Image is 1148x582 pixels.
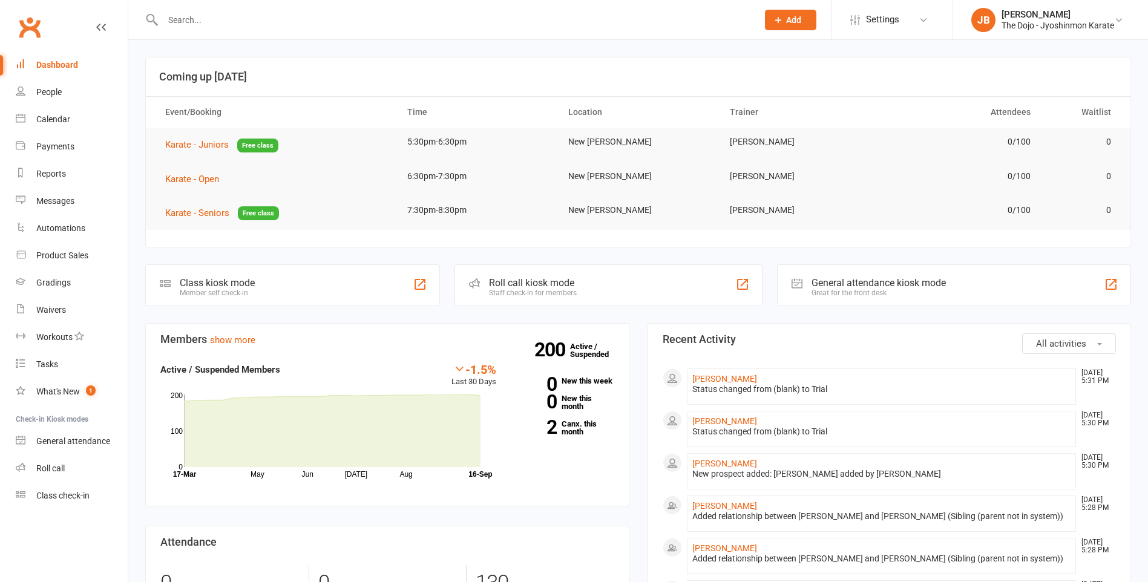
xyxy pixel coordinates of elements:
th: Trainer [719,97,880,128]
a: Class kiosk mode [16,482,128,509]
strong: Active / Suspended Members [160,364,280,375]
td: New [PERSON_NAME] [557,162,718,191]
div: New prospect added: [PERSON_NAME] added by [PERSON_NAME] [692,469,1071,479]
th: Location [557,97,718,128]
time: [DATE] 5:30 PM [1075,454,1115,469]
span: Free class [237,139,278,152]
strong: 0 [514,375,557,393]
td: [PERSON_NAME] [719,128,880,156]
div: Workouts [36,332,73,342]
td: New [PERSON_NAME] [557,128,718,156]
h3: Members [160,333,614,345]
span: Karate - Seniors [165,208,229,218]
td: 6:30pm-7:30pm [396,162,557,191]
div: [PERSON_NAME] [1002,9,1114,20]
time: [DATE] 5:28 PM [1075,538,1115,554]
div: Tasks [36,359,58,369]
span: Free class [238,206,279,220]
a: Workouts [16,324,128,351]
th: Waitlist [1041,97,1122,128]
td: New [PERSON_NAME] [557,196,718,224]
a: 0New this week [514,377,614,385]
div: Member self check-in [180,289,255,297]
td: [PERSON_NAME] [719,196,880,224]
a: Dashboard [16,51,128,79]
div: Class check-in [36,491,90,500]
div: Messages [36,196,74,206]
div: General attendance kiosk mode [812,277,946,289]
a: General attendance kiosk mode [16,428,128,455]
div: Waivers [36,305,66,315]
div: Product Sales [36,250,88,260]
button: All activities [1022,333,1116,354]
div: Class kiosk mode [180,277,255,289]
td: 0 [1041,128,1122,156]
time: [DATE] 5:28 PM [1075,496,1115,512]
div: Dashboard [36,60,78,70]
time: [DATE] 5:31 PM [1075,369,1115,385]
td: 0/100 [880,128,1041,156]
h3: Recent Activity [663,333,1117,345]
div: Roll call [36,463,65,473]
div: Added relationship between [PERSON_NAME] and [PERSON_NAME] (Sibling (parent not in system)) [692,511,1071,522]
button: Karate - Open [165,172,228,186]
input: Search... [159,11,749,28]
a: Reports [16,160,128,188]
div: Last 30 Days [451,362,496,388]
span: Add [786,15,801,25]
div: -1.5% [451,362,496,376]
span: 1 [86,385,96,396]
td: 0 [1041,196,1122,224]
div: Status changed from (blank) to Trial [692,384,1071,394]
a: Product Sales [16,242,128,269]
th: Event/Booking [154,97,396,128]
th: Time [396,97,557,128]
div: Automations [36,223,85,233]
div: What's New [36,387,80,396]
button: Karate - JuniorsFree class [165,137,278,152]
a: Waivers [16,296,128,324]
h3: Attendance [160,536,614,548]
div: Calendar [36,114,70,124]
div: Great for the front desk [812,289,946,297]
td: 0/100 [880,196,1041,224]
a: show more [210,335,255,345]
div: JB [971,8,995,32]
time: [DATE] 5:30 PM [1075,411,1115,427]
td: [PERSON_NAME] [719,162,880,191]
span: All activities [1036,338,1086,349]
a: [PERSON_NAME] [692,543,757,553]
strong: 0 [514,393,557,411]
a: What's New1 [16,378,128,405]
span: Karate - Open [165,174,219,185]
a: Payments [16,133,128,160]
a: [PERSON_NAME] [692,459,757,468]
div: The Dojo - Jyoshinmon Karate [1002,20,1114,31]
a: [PERSON_NAME] [692,374,757,384]
span: Karate - Juniors [165,139,229,150]
div: Payments [36,142,74,151]
a: Messages [16,188,128,215]
h3: Coming up [DATE] [159,71,1117,83]
div: Gradings [36,278,71,287]
div: Reports [36,169,66,178]
div: Status changed from (blank) to Trial [692,427,1071,437]
a: 200Active / Suspended [570,333,623,367]
td: 0 [1041,162,1122,191]
a: Clubworx [15,12,45,42]
a: [PERSON_NAME] [692,416,757,426]
button: Add [765,10,816,30]
a: 0New this month [514,394,614,410]
a: Calendar [16,106,128,133]
strong: 200 [534,341,570,359]
a: Gradings [16,269,128,296]
a: Automations [16,215,128,242]
a: People [16,79,128,106]
td: 7:30pm-8:30pm [396,196,557,224]
a: [PERSON_NAME] [692,501,757,511]
td: 5:30pm-6:30pm [396,128,557,156]
th: Attendees [880,97,1041,128]
a: Tasks [16,351,128,378]
div: People [36,87,62,97]
div: Roll call kiosk mode [489,277,577,289]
